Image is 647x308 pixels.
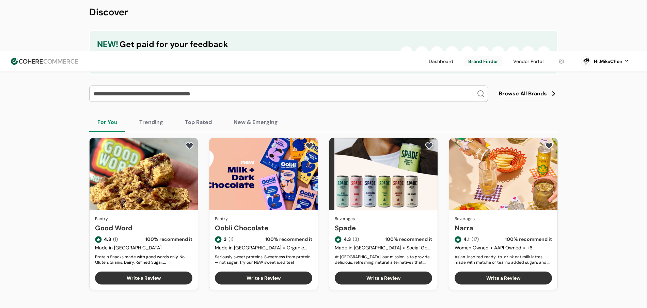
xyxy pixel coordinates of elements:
span: Discover [89,6,128,18]
span: winning $250 [184,51,219,58]
a: Good Word [95,223,192,233]
button: Write a Review [215,272,312,284]
button: add to favorite [304,141,315,151]
button: For You [89,113,126,132]
button: Write a Review [335,272,432,284]
span: 10 reviews [111,51,138,58]
span: Get paid for your feedback [120,38,228,50]
span: Browse All Brands [499,90,547,98]
button: Hi,MikeChen [594,58,629,65]
button: Write a Review [95,272,192,284]
span: NEW! [97,38,118,50]
a: Narra [455,223,552,233]
button: add to favorite [543,141,555,151]
button: Top Rated [177,113,220,132]
button: Trending [131,113,171,132]
span: to get a chance at [138,51,184,58]
a: Browse All Brands [499,90,558,98]
button: New & Emerging [225,113,286,132]
span: Share [97,51,111,58]
a: Oobli Chocolate [215,223,312,233]
button: Write a Review [455,272,552,284]
div: Hi, MikeChen [594,58,622,65]
img: Cohere Logo [11,58,78,65]
svg: 0 percent [581,56,591,66]
a: Spade [335,223,432,233]
button: add to favorite [424,141,435,151]
button: add to favorite [184,141,195,151]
